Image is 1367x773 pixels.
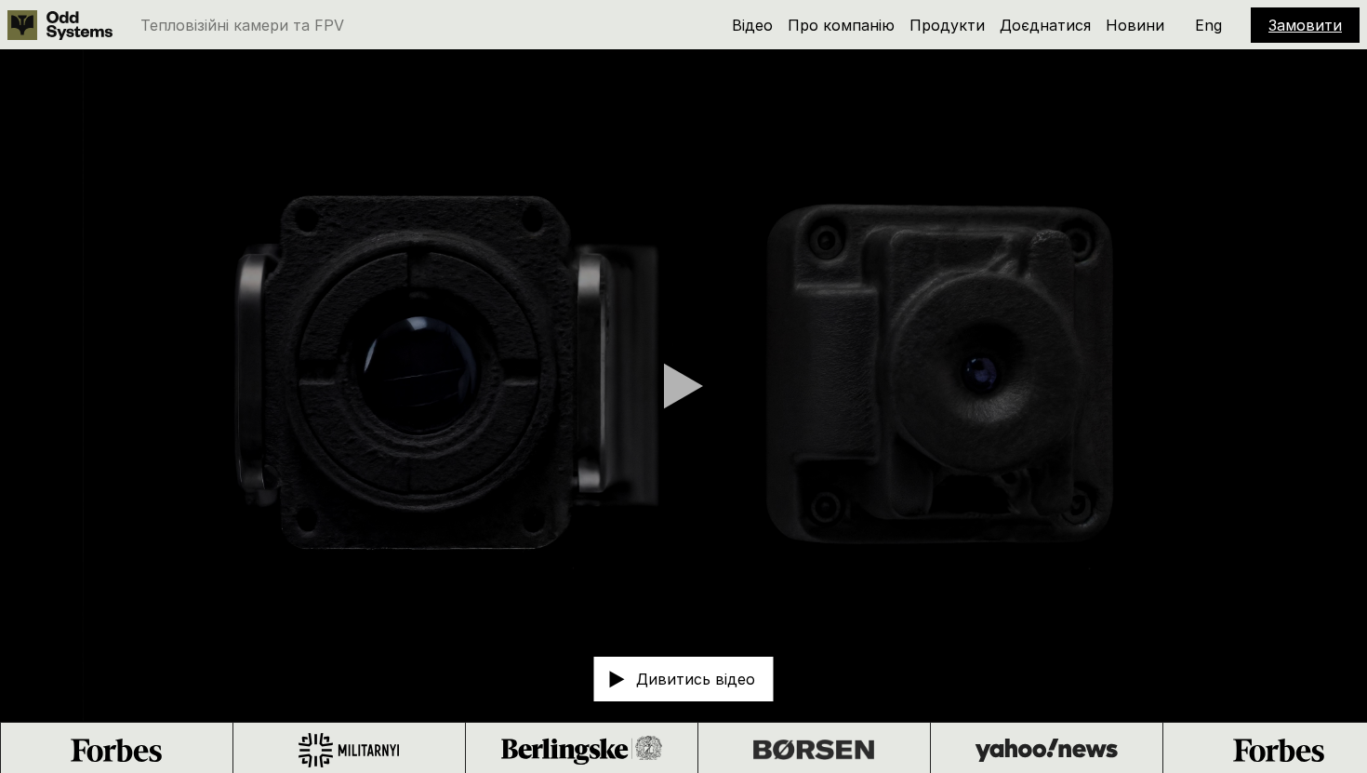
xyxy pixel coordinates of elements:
a: Відео [732,16,773,34]
p: Тепловізійні камери та FPV [140,18,344,33]
p: Eng [1195,18,1222,33]
a: Новини [1106,16,1164,34]
p: Дивитись відео [636,672,755,686]
a: Продукти [909,16,985,34]
a: Замовити [1268,16,1342,34]
a: Про компанію [788,16,895,34]
a: Доєднатися [1000,16,1091,34]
